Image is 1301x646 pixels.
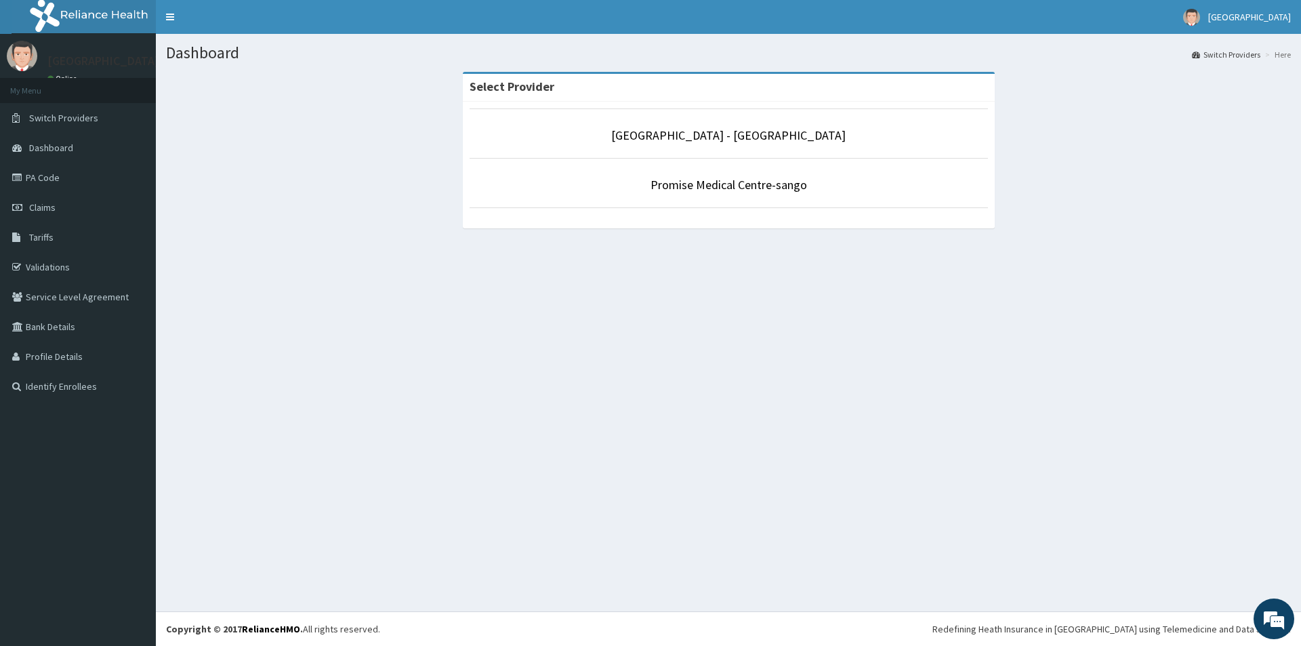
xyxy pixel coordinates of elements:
strong: Copyright © 2017 . [166,623,303,635]
span: Tariffs [29,231,54,243]
img: User Image [1183,9,1200,26]
a: Promise Medical Centre-sango [650,177,807,193]
a: RelianceHMO [242,623,300,635]
footer: All rights reserved. [156,611,1301,646]
span: Switch Providers [29,112,98,124]
a: Switch Providers [1192,49,1260,60]
strong: Select Provider [470,79,554,94]
p: [GEOGRAPHIC_DATA] [47,55,159,67]
li: Here [1262,49,1291,60]
span: Dashboard [29,142,73,154]
span: [GEOGRAPHIC_DATA] [1208,11,1291,23]
span: Claims [29,201,56,214]
h1: Dashboard [166,44,1291,62]
a: Online [47,74,80,83]
a: [GEOGRAPHIC_DATA] - [GEOGRAPHIC_DATA] [611,127,846,143]
div: Redefining Heath Insurance in [GEOGRAPHIC_DATA] using Telemedicine and Data Science! [932,622,1291,636]
img: User Image [7,41,37,71]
